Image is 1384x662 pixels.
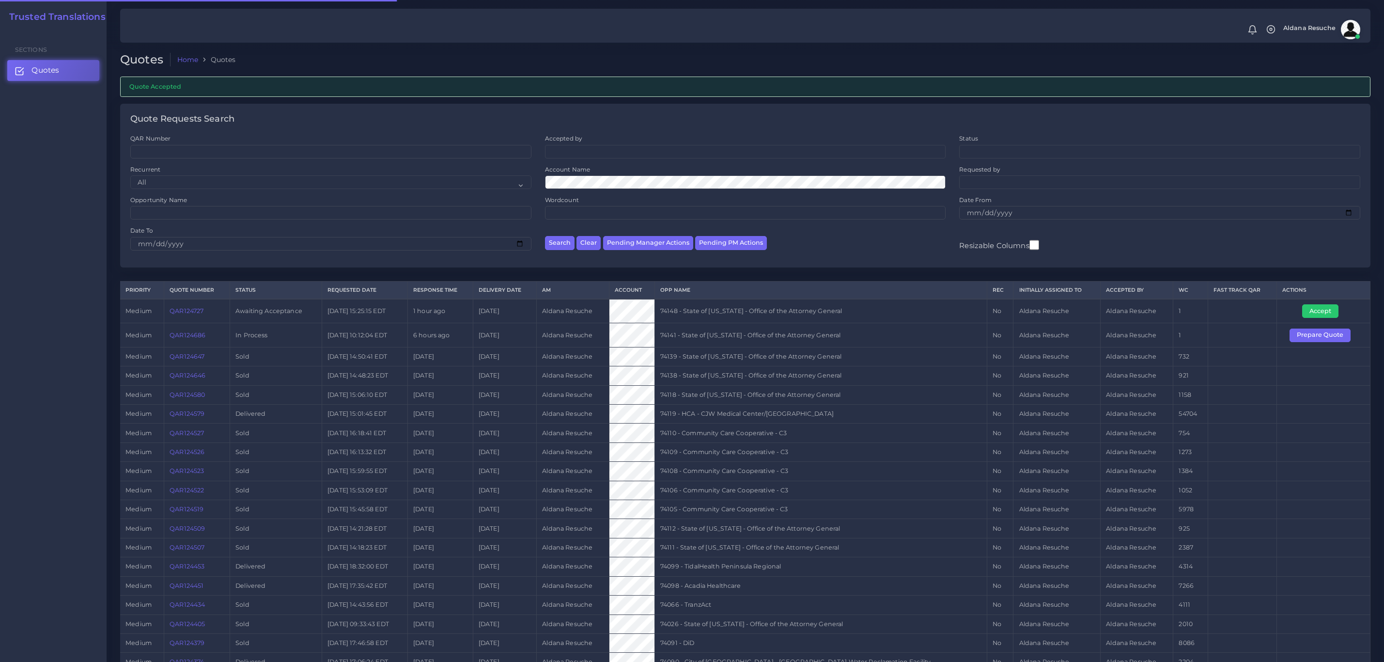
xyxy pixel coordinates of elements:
[473,538,536,557] td: [DATE]
[230,366,322,385] td: Sold
[1173,366,1208,385] td: 921
[987,519,1013,538] td: No
[130,165,160,173] label: Recurrent
[987,481,1013,500] td: No
[322,538,407,557] td: [DATE] 14:18:23 EDT
[654,500,987,519] td: 74105 - Community Care Cooperative - C3
[473,615,536,633] td: [DATE]
[125,525,152,532] span: medium
[473,299,536,323] td: [DATE]
[230,519,322,538] td: Sold
[407,281,473,299] th: Response Time
[322,347,407,366] td: [DATE] 14:50:41 EDT
[1101,299,1173,323] td: Aldana Resuche
[473,385,536,404] td: [DATE]
[322,385,407,404] td: [DATE] 15:06:10 EDT
[322,596,407,615] td: [DATE] 14:43:56 EDT
[1173,615,1208,633] td: 2010
[1101,462,1173,481] td: Aldana Resuche
[959,239,1039,251] label: Resizable Columns
[1101,442,1173,461] td: Aldana Resuche
[1173,442,1208,461] td: 1273
[407,299,473,323] td: 1 hour ago
[407,442,473,461] td: [DATE]
[198,55,235,64] li: Quotes
[1302,307,1345,315] a: Accept
[1173,462,1208,481] td: 1384
[1013,366,1101,385] td: Aldana Resuche
[654,538,987,557] td: 74111 - State of [US_STATE] - Office of the Attorney General
[1173,500,1208,519] td: 5978
[1277,281,1370,299] th: Actions
[170,391,205,398] a: QAR124580
[1173,633,1208,652] td: 8086
[230,347,322,366] td: Sold
[407,519,473,538] td: [DATE]
[407,405,473,424] td: [DATE]
[125,448,152,456] span: medium
[1173,538,1208,557] td: 2387
[407,462,473,481] td: [DATE]
[1101,424,1173,442] td: Aldana Resuche
[125,582,152,589] span: medium
[987,615,1013,633] td: No
[130,134,171,142] label: QAR Number
[1173,405,1208,424] td: 54704
[170,372,205,379] a: QAR124646
[130,114,234,125] h4: Quote Requests Search
[170,467,204,474] a: QAR124523
[654,299,987,323] td: 74148 - State of [US_STATE] - Office of the Attorney General
[322,366,407,385] td: [DATE] 14:48:23 EDT
[654,615,987,633] td: 74026 - State of [US_STATE] - Office of the Attorney General
[125,410,152,417] span: medium
[125,391,152,398] span: medium
[473,424,536,442] td: [DATE]
[125,429,152,437] span: medium
[31,65,59,76] span: Quotes
[230,481,322,500] td: Sold
[322,615,407,633] td: [DATE] 09:33:43 EDT
[537,347,609,366] td: Aldana Resuche
[654,323,987,347] td: 74141 - State of [US_STATE] - Office of the Attorney General
[322,424,407,442] td: [DATE] 16:18:41 EDT
[959,196,992,204] label: Date From
[545,165,591,173] label: Account Name
[230,576,322,595] td: Delivered
[1013,347,1101,366] td: Aldana Resuche
[120,77,1370,96] div: Quote Accepted
[407,633,473,652] td: [DATE]
[1013,633,1101,652] td: Aldana Resuche
[322,442,407,461] td: [DATE] 16:13:32 EDT
[125,505,152,513] span: medium
[473,481,536,500] td: [DATE]
[125,601,152,608] span: medium
[1173,576,1208,595] td: 7266
[537,500,609,519] td: Aldana Resuche
[230,299,322,323] td: Awaiting Acceptance
[1013,385,1101,404] td: Aldana Resuche
[2,12,106,23] a: Trusted Translations
[407,615,473,633] td: [DATE]
[473,576,536,595] td: [DATE]
[473,323,536,347] td: [DATE]
[1029,239,1039,251] input: Resizable Columns
[1101,323,1173,347] td: Aldana Resuche
[407,481,473,500] td: [DATE]
[120,53,171,67] h2: Quotes
[7,60,99,80] a: Quotes
[987,281,1013,299] th: REC
[1208,281,1277,299] th: Fast Track QAR
[322,519,407,538] td: [DATE] 14:21:28 EDT
[537,299,609,323] td: Aldana Resuche
[125,372,152,379] span: medium
[1290,331,1357,338] a: Prepare Quote
[164,281,230,299] th: Quote Number
[407,323,473,347] td: 6 hours ago
[1101,405,1173,424] td: Aldana Resuche
[654,347,987,366] td: 74139 - State of [US_STATE] - Office of the Attorney General
[1173,481,1208,500] td: 1052
[654,557,987,576] td: 74099 - TidalHealth Peninsula Regional
[230,557,322,576] td: Delivered
[125,620,152,628] span: medium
